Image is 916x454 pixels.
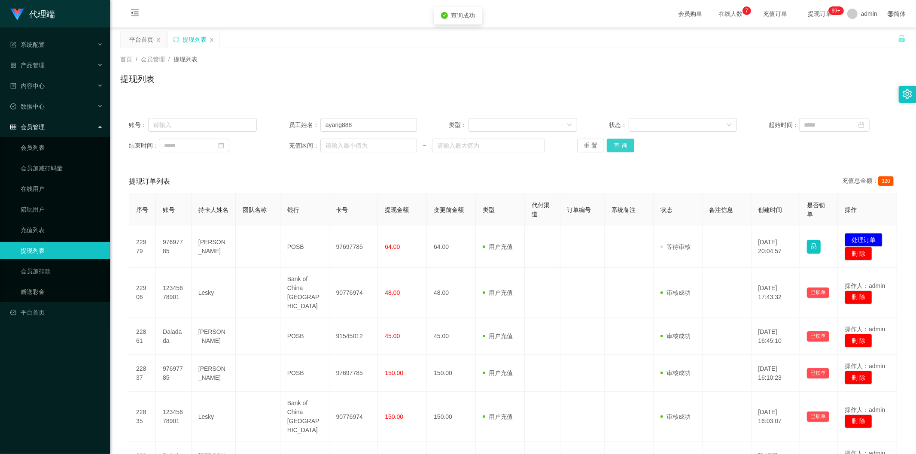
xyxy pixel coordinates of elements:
[243,206,267,213] span: 团队名称
[385,413,403,420] span: 150.00
[21,263,103,280] a: 会员加扣款
[183,31,207,48] div: 提现列表
[417,141,432,150] span: ~
[10,83,16,89] i: 图标: profile
[10,124,45,130] span: 会员管理
[807,288,829,298] button: 已锁单
[156,318,192,355] td: Daladada
[660,369,691,376] span: 审核成功
[120,0,149,28] i: 图标: menu-fold
[660,206,673,213] span: 状态
[10,82,45,89] span: 内容中心
[168,56,170,63] span: /
[752,226,800,268] td: [DATE] 20:04:57
[198,206,228,213] span: 持卡人姓名
[845,326,885,333] span: 操作人：admin
[192,318,236,355] td: [PERSON_NAME]
[759,11,791,17] span: 充值订单
[567,206,591,213] span: 订单编号
[483,333,513,339] span: 用户充值
[129,392,156,442] td: 22835
[173,36,179,42] i: 图标: sync
[385,369,403,376] span: 150.00
[567,122,572,128] i: 图标: down
[427,392,476,442] td: 150.00
[129,268,156,318] td: 22906
[21,242,103,259] a: 提现列表
[609,121,629,130] span: 状态：
[845,247,872,260] button: 删 除
[21,139,103,156] a: 会员列表
[845,233,883,247] button: 处理订单
[129,176,170,187] span: 提现订单列表
[136,56,137,63] span: /
[451,12,475,19] span: 查询成功
[10,62,16,68] i: 图标: appstore-o
[156,37,161,42] i: 图标: close
[156,268,192,318] td: 12345678901
[280,226,329,268] td: POSB
[434,206,464,213] span: 变更前金额
[769,121,799,130] span: 起始时间：
[136,206,148,213] span: 序号
[888,11,894,17] i: 图标: global
[807,240,821,254] button: 图标: lock
[427,318,476,355] td: 45.00
[385,243,400,250] span: 64.00
[449,121,469,130] span: 类型：
[858,122,864,128] i: 图标: calendar
[807,412,829,422] button: 已锁单
[803,11,836,17] span: 提现订单
[898,35,906,42] i: 图标: unlock
[752,355,800,392] td: [DATE] 16:10:23
[21,221,103,239] a: 充值列表
[21,201,103,218] a: 陪玩用户
[845,406,885,413] span: 操作人：admin
[660,243,691,250] span: 等待审核
[807,331,829,342] button: 已锁单
[845,363,885,369] span: 操作人：admin
[129,226,156,268] td: 22979
[21,283,103,300] a: 赠送彩金
[483,289,513,296] span: 用户充值
[612,206,636,213] span: 系统备注
[289,121,320,130] span: 员工姓名：
[336,206,348,213] span: 卡号
[845,415,872,428] button: 删 除
[427,355,476,392] td: 150.00
[10,41,45,48] span: 系统配置
[156,226,192,268] td: 97697785
[209,37,214,42] i: 图标: close
[752,392,800,442] td: [DATE] 16:03:07
[532,202,550,218] span: 代付渠道
[192,355,236,392] td: [PERSON_NAME]
[845,282,885,289] span: 操作人：admin
[29,0,55,28] h1: 代理端
[607,139,634,152] button: 查 询
[758,206,782,213] span: 创建时间
[156,355,192,392] td: 97697785
[660,333,691,339] span: 审核成功
[280,318,329,355] td: POSB
[660,413,691,420] span: 审核成功
[10,9,24,21] img: logo.9652507e.png
[483,413,513,420] span: 用户充值
[329,226,378,268] td: 97697785
[845,291,872,304] button: 删 除
[660,289,691,296] span: 审核成功
[129,121,148,130] span: 账号：
[21,160,103,177] a: 会员加减打码量
[577,139,605,152] button: 重 置
[10,42,16,48] i: 图标: form
[280,268,329,318] td: Bank of China [GEOGRAPHIC_DATA]
[746,6,749,15] p: 7
[842,176,897,187] div: 充值总金额：
[752,268,800,318] td: [DATE] 17:43:32
[280,392,329,442] td: Bank of China [GEOGRAPHIC_DATA]
[173,56,198,63] span: 提现列表
[743,6,751,15] sup: 7
[709,206,733,213] span: 备注信息
[714,11,747,17] span: 在线人数
[878,176,894,186] span: 320
[385,333,400,339] span: 45.00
